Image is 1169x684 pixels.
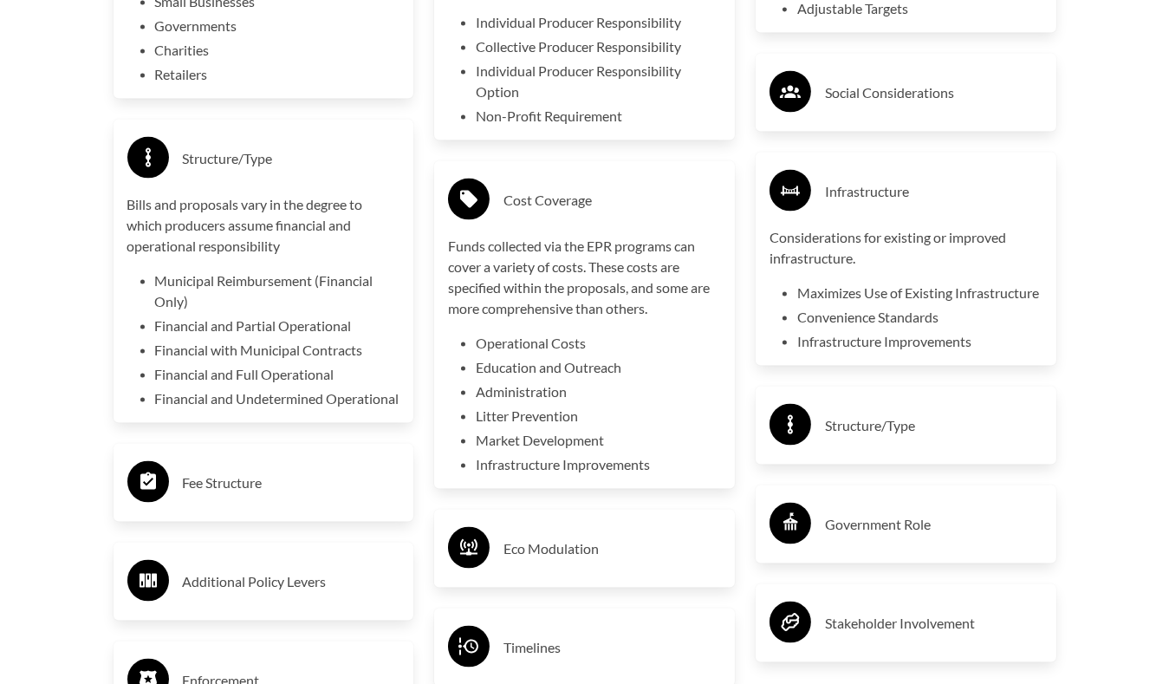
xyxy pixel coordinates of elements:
li: Financial and Partial Operational [155,316,400,336]
li: Retailers [155,64,400,85]
li: Litter Prevention [476,406,721,427]
h3: Cost Coverage [503,186,721,214]
li: Education and Outreach [476,357,721,378]
li: Infrastructure Improvements [476,454,721,475]
p: Considerations for existing or improved infrastructure. [770,227,1042,269]
h3: Additional Policy Levers [183,568,400,596]
h3: Timelines [503,634,721,661]
li: Charities [155,40,400,61]
li: Infrastructure Improvements [797,331,1042,352]
li: Municipal Reimbursement (Financial Only) [155,270,400,312]
li: Financial with Municipal Contracts [155,340,400,361]
h3: Infrastructure [825,178,1042,205]
h3: Stakeholder Involvement [825,609,1042,637]
h3: Fee Structure [183,469,400,497]
li: Operational Costs [476,333,721,354]
p: Funds collected via the EPR programs can cover a variety of costs. These costs are specified with... [448,236,721,319]
li: Financial and Undetermined Operational [155,388,400,409]
li: Convenience Standards [797,307,1042,328]
h3: Structure/Type [825,412,1042,440]
p: Bills and proposals vary in the degree to which producers assume financial and operational respon... [127,194,400,257]
h3: Government Role [825,511,1042,538]
li: Market Development [476,430,721,451]
li: Non-Profit Requirement [476,106,721,127]
li: Collective Producer Responsibility [476,36,721,57]
li: Administration [476,381,721,402]
li: Individual Producer Responsibility [476,12,721,33]
h3: Social Considerations [825,79,1042,107]
li: Maximizes Use of Existing Infrastructure [797,283,1042,303]
li: Financial and Full Operational [155,364,400,385]
li: Governments [155,16,400,36]
h3: Eco Modulation [503,535,721,563]
h3: Structure/Type [183,145,400,173]
li: Individual Producer Responsibility Option [476,61,721,102]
